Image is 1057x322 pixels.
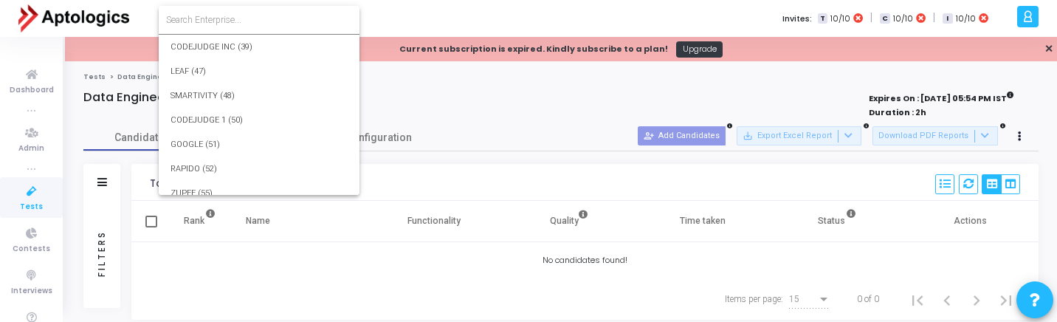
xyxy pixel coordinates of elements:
[171,59,348,83] span: LEAF (47)
[171,157,348,181] span: RAPIDO (52)
[171,83,348,108] span: SMARTIVITY (48)
[166,13,352,27] input: Search Enterprise...
[171,108,348,132] span: CODEJUDGE 1 (50)
[171,132,348,157] span: GOOGLE (51)
[171,181,348,205] span: ZUPEE (55)
[171,35,348,59] span: CODEJUDGE INC (39)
